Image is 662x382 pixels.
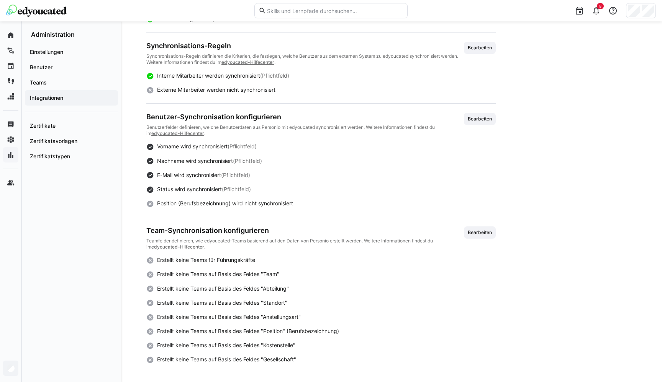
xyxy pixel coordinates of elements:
span: Bearbeiten [467,229,493,236]
span: (Pflichtfeld) [233,158,262,164]
span: E-Mail wird synchronisiert [157,172,221,178]
span: Erstellt keine Teams auf Basis des Feldes "Team" [157,271,279,277]
span: Nachname wird synchronisiert [157,158,233,164]
a: edyoucated-Hilfecenter [221,59,274,65]
span: Erstellt keine Teams auf Basis des Feldes "Gesellschaft" [157,356,296,362]
button: Bearbeiten [464,113,496,125]
button: Bearbeiten [464,226,496,239]
span: Erstellt keine Teams auf Basis des Feldes "Kostenstelle" [157,342,295,348]
span: Bearbeiten [467,45,493,51]
p: Benutzerfelder definieren, welche Benutzerdaten aus Personio mit edyoucated synchronisiert werden... [146,124,464,137]
span: 8 [599,4,601,8]
button: Bearbeiten [464,42,496,54]
h3: Synchronisations-Regeln [146,42,464,50]
span: Erstellt keine Teams auf Basis des Feldes "Standort" [157,299,287,306]
h3: Team-Synchronisation konfigurieren [146,226,464,235]
span: (Pflichtfeld) [228,143,257,150]
h3: Benutzer-Synchronisation konfigurieren [146,113,464,121]
span: Bearbeiten [467,116,493,122]
span: (Pflichtfeld) [222,186,251,192]
span: Erstellt keine Teams für Führungskräfte [157,257,255,263]
span: Erstellt keine Teams auf Basis des Feldes "Abteilung" [157,285,289,292]
input: Skills und Lernpfade durchsuchen… [266,7,403,14]
p: Teamfelder definieren, wie edyoucated-Teams basierend auf den Daten von Personio erstellt werden.... [146,238,464,250]
a: edyoucated-Hilfecenter [151,130,204,136]
span: Externe Mitarbeiter werden nicht synchronisiert [157,86,275,93]
span: Standardintegrationssprache ist Deutsch [157,16,260,22]
span: (Pflichtfeld) [221,172,250,178]
span: Erstellt keine Teams auf Basis des Feldes "Anstellungsart" [157,314,301,320]
p: Synchronisations-Regeln definieren die Kriterien, die festlegen, welche Benutzer aus dem externen... [146,53,464,65]
span: (Pflichtfeld) [260,72,289,79]
span: Position (Berufsbezeichnung) wird nicht synchronisiert [157,200,293,206]
span: Status wird synchronisiert [157,186,222,192]
span: Vorname wird synchronisiert [157,143,228,150]
span: Interne Mitarbeiter werden synchronisiert [157,72,260,79]
span: Erstellt keine Teams auf Basis des Feldes "Position" (Berufsbezeichnung) [157,328,339,334]
a: edyoucated-Hilfecenter [151,244,204,250]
